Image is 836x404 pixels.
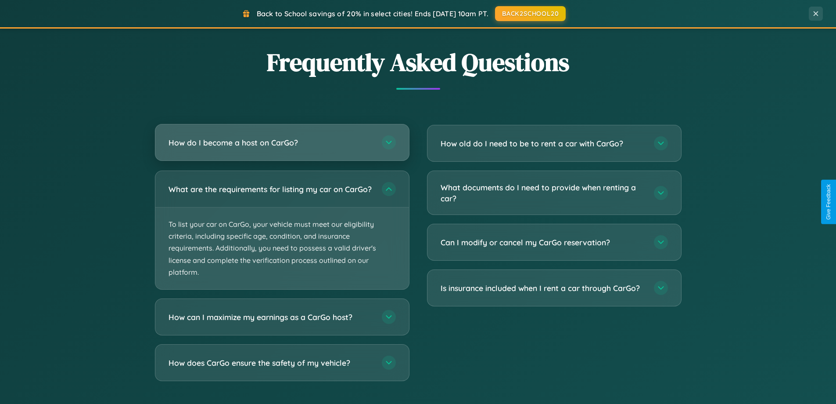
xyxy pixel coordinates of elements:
h3: How do I become a host on CarGo? [169,137,373,148]
h3: What documents do I need to provide when renting a car? [441,182,645,204]
h3: Is insurance included when I rent a car through CarGo? [441,283,645,294]
p: To list your car on CarGo, your vehicle must meet our eligibility criteria, including specific ag... [155,207,409,289]
span: Back to School savings of 20% in select cities! Ends [DATE] 10am PT. [257,9,488,18]
h2: Frequently Asked Questions [155,45,682,79]
h3: How does CarGo ensure the safety of my vehicle? [169,357,373,368]
div: Give Feedback [825,184,832,220]
h3: Can I modify or cancel my CarGo reservation? [441,237,645,248]
h3: How can I maximize my earnings as a CarGo host? [169,312,373,323]
button: BACK2SCHOOL20 [495,6,566,21]
h3: How old do I need to be to rent a car with CarGo? [441,138,645,149]
h3: What are the requirements for listing my car on CarGo? [169,184,373,195]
